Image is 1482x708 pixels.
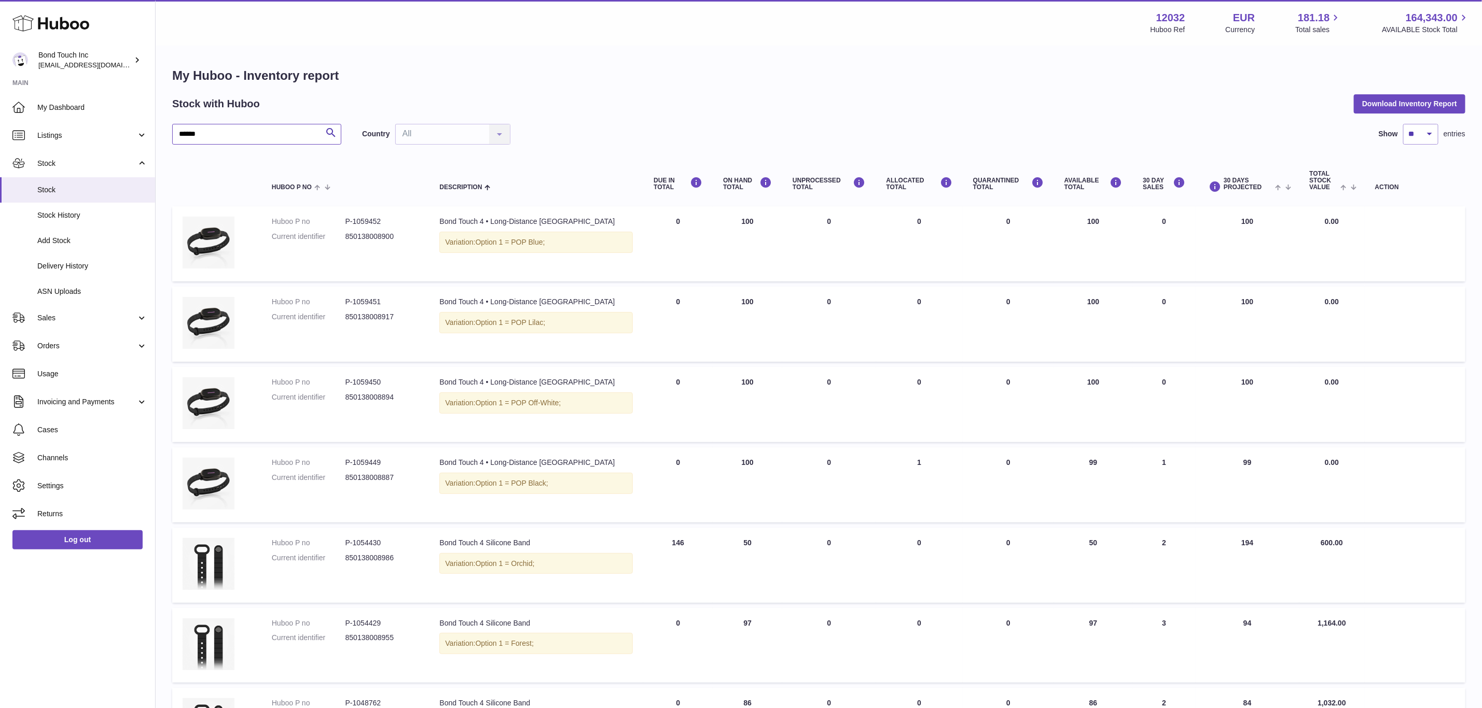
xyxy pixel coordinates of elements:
a: 164,343.00 AVAILABLE Stock Total [1382,11,1470,35]
img: product image [183,458,234,509]
td: 2 [1133,528,1196,603]
td: 100 [713,206,782,281]
span: entries [1444,129,1465,139]
dd: 850138008900 [345,232,419,242]
td: 0 [876,206,963,281]
span: Add Stock [37,236,147,246]
span: 0.00 [1325,298,1339,306]
td: 100 [713,447,782,522]
img: product image [183,538,234,590]
dd: 850138008986 [345,553,419,563]
span: Huboo P no [272,184,312,191]
a: 181.18 Total sales [1295,11,1341,35]
span: Orders [37,341,136,351]
td: 100 [1054,367,1133,442]
div: Variation: [439,312,633,333]
td: 94 [1196,608,1299,683]
span: Channels [37,453,147,463]
div: Bond Touch 4 • Long-Distance [GEOGRAPHIC_DATA] [439,297,633,307]
div: Bond Touch 4 • Long-Distance [GEOGRAPHIC_DATA] [439,458,633,468]
td: 0 [876,528,963,603]
div: ALLOCATED Total [887,177,952,191]
td: 100 [1196,287,1299,362]
span: 30 DAYS PROJECTED [1224,177,1272,191]
td: 0 [643,608,713,683]
div: 30 DAY SALES [1143,177,1186,191]
label: Show [1379,129,1398,139]
td: 0 [643,367,713,442]
span: Total sales [1295,25,1341,35]
td: 146 [643,528,713,603]
span: 1,032.00 [1318,699,1346,707]
span: 0 [1006,699,1010,707]
span: Stock [37,159,136,168]
td: 100 [1196,367,1299,442]
td: 0 [782,528,876,603]
td: 0 [1133,206,1196,281]
span: Option 1 = Forest; [476,639,534,647]
dd: P-1059452 [345,217,419,226]
span: 0 [1006,217,1010,225]
dd: P-1059450 [345,377,419,387]
dt: Current identifier [272,553,345,563]
td: 1 [1133,447,1196,522]
td: 0 [876,367,963,442]
div: Bond Touch 4 Silicone Band [439,538,633,548]
td: 0 [643,447,713,522]
div: AVAILABLE Total [1064,177,1123,191]
div: Bond Touch Inc [38,50,132,70]
dd: P-1059451 [345,297,419,307]
span: Option 1 = Orchid; [476,559,535,568]
span: Stock [37,185,147,195]
span: 164,343.00 [1406,11,1458,25]
span: Total stock value [1310,171,1338,191]
dt: Huboo P no [272,217,345,226]
img: product image [183,297,234,349]
div: Variation: [439,633,633,654]
dd: 850138008887 [345,473,419,483]
span: 0 [1006,539,1010,547]
div: Variation: [439,392,633,414]
td: 100 [1054,206,1133,281]
strong: EUR [1233,11,1255,25]
td: 0 [643,206,713,281]
dt: Huboo P no [272,377,345,387]
img: product image [183,618,234,670]
span: Returns [37,509,147,519]
span: Usage [37,369,147,379]
span: 0 [1006,298,1010,306]
label: Country [362,129,390,139]
span: ASN Uploads [37,287,147,296]
dd: P-1048762 [345,698,419,708]
span: Listings [37,131,136,140]
div: DUE IN TOTAL [654,177,702,191]
td: 99 [1196,447,1299,522]
span: Option 1 = POP Black; [476,479,548,487]
img: product image [183,217,234,268]
div: QUARANTINED Total [973,177,1044,191]
dt: Current identifier [272,633,345,643]
dd: P-1054430 [345,538,419,548]
div: Action [1375,184,1455,191]
td: 99 [1054,447,1133,522]
td: 194 [1196,528,1299,603]
span: 0 [1006,458,1010,466]
span: Option 1 = POP Lilac; [476,318,546,327]
td: 0 [876,608,963,683]
dd: 850138008894 [345,392,419,402]
span: Description [439,184,482,191]
td: 1 [876,447,963,522]
span: Settings [37,481,147,491]
div: ON HAND Total [723,177,772,191]
div: UNPROCESSED Total [793,177,865,191]
span: 1,164.00 [1318,619,1346,627]
div: Huboo Ref [1151,25,1185,35]
span: Option 1 = POP Blue; [476,238,545,246]
dt: Huboo P no [272,458,345,468]
img: product image [183,377,234,429]
dt: Current identifier [272,312,345,322]
span: My Dashboard [37,103,147,112]
a: Log out [12,530,143,549]
div: Variation: [439,553,633,574]
span: Stock History [37,210,147,220]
